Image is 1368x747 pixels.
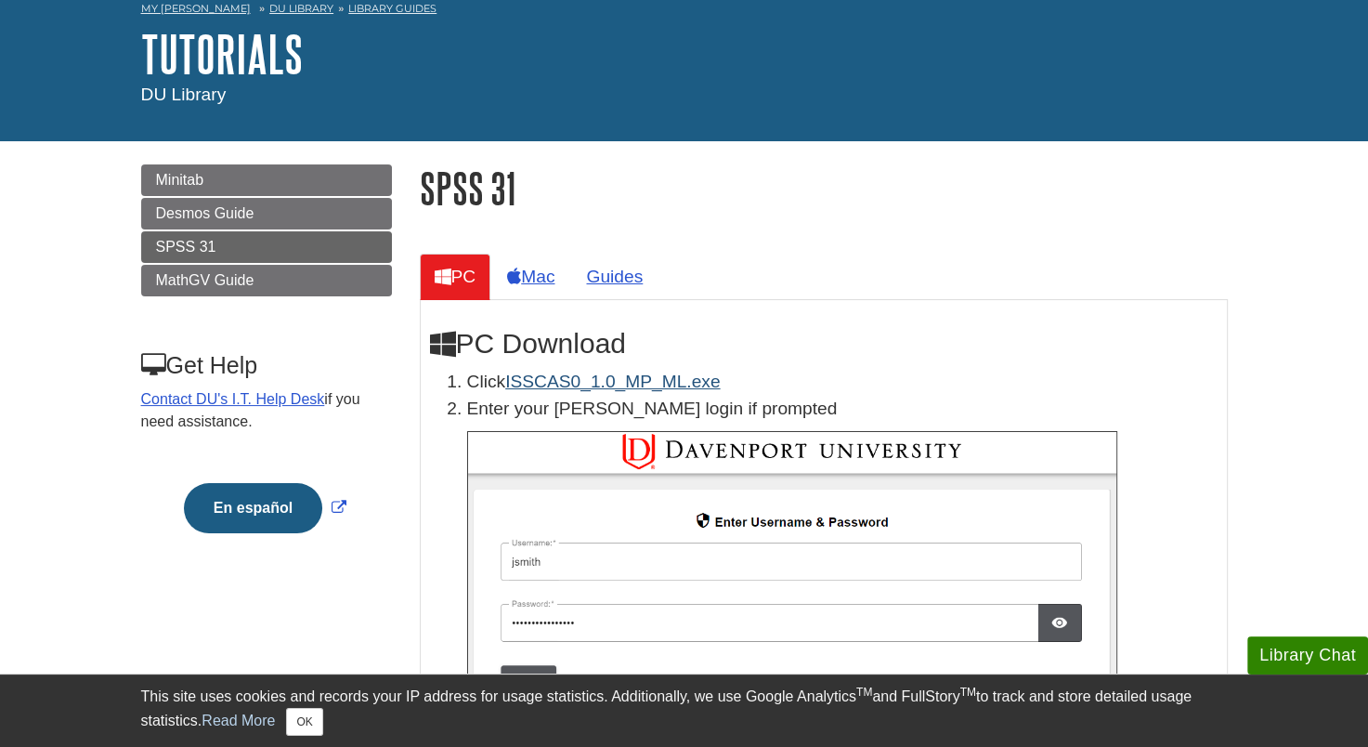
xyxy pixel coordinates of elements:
[184,483,322,533] button: En español
[141,231,392,263] a: SPSS 31
[179,500,351,516] a: Link opens in new window
[141,686,1228,736] div: This site uses cookies and records your IP address for usage statistics. Additionally, we use Goo...
[141,164,392,196] a: Minitab
[141,391,325,407] a: Contact DU's I.T. Help Desk
[571,254,658,299] a: Guides
[960,686,976,699] sup: TM
[420,164,1228,212] h1: SPSS 31
[141,265,392,296] a: MathGV Guide
[856,686,872,699] sup: TM
[286,708,322,736] button: Close
[141,388,390,433] p: if you need assistance.
[156,239,216,255] span: SPSS 31
[430,328,1218,360] h2: PC Download
[420,254,491,299] a: PC
[156,205,254,221] span: Desmos Guide
[1247,636,1368,675] button: Library Chat
[141,1,251,17] a: My [PERSON_NAME]
[467,369,1218,396] li: Click
[141,85,227,104] span: DU Library
[492,254,569,299] a: Mac
[348,2,436,15] a: Library Guides
[467,396,1218,423] p: Enter your [PERSON_NAME] login if prompted
[156,172,204,188] span: Minitab
[141,352,390,379] h3: Get Help
[141,164,392,565] div: Guide Page Menu
[505,372,720,391] a: Download opens in new window
[202,713,275,728] a: Read More
[141,25,303,83] a: Tutorials
[141,198,392,229] a: Desmos Guide
[156,272,254,288] span: MathGV Guide
[269,2,333,15] a: DU Library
